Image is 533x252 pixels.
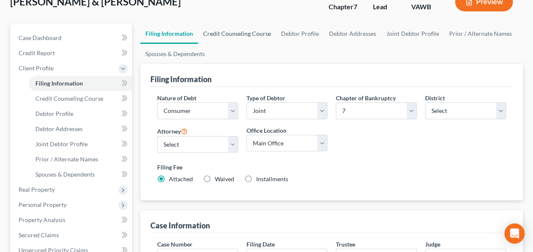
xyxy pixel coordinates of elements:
[29,137,132,152] a: Joint Debtor Profile
[29,91,132,106] a: Credit Counseling Course
[29,76,132,91] a: Filing Information
[19,49,55,56] span: Credit Report
[140,44,210,64] a: Spouses & Dependents
[504,223,525,244] div: Open Intercom Messenger
[256,175,288,182] span: Installments
[19,186,55,193] span: Real Property
[411,2,442,12] div: VAWB
[246,126,287,135] label: Office Location
[157,163,506,172] label: Filing Fee
[425,94,445,102] label: District
[425,240,440,249] label: Judge
[169,175,193,182] span: Attached
[29,152,132,167] a: Prior / Alternate Names
[35,80,83,87] span: Filing Information
[157,126,187,136] label: Attorney
[246,94,285,102] label: Type of Debtor
[150,220,210,231] div: Case Information
[35,155,98,163] span: Prior / Alternate Names
[12,228,132,243] a: Secured Claims
[246,240,275,249] label: Filing Date
[354,3,357,11] span: 7
[12,30,132,46] a: Case Dashboard
[35,95,103,102] span: Credit Counseling Course
[35,125,83,132] span: Debtor Addresses
[29,167,132,182] a: Spouses & Dependents
[329,2,359,12] div: Chapter
[29,121,132,137] a: Debtor Addresses
[215,175,234,182] span: Waived
[276,24,324,44] a: Debtor Profile
[35,171,95,178] span: Spouses & Dependents
[140,24,198,44] a: Filing Information
[157,240,193,249] label: Case Number
[150,74,212,84] div: Filing Information
[19,64,54,72] span: Client Profile
[373,2,398,12] div: Lead
[336,94,396,102] label: Chapter of Bankruptcy
[444,24,517,44] a: Prior / Alternate Names
[35,140,88,147] span: Joint Debtor Profile
[198,24,276,44] a: Credit Counseling Course
[12,212,132,228] a: Property Analysis
[19,34,62,41] span: Case Dashboard
[12,46,132,61] a: Credit Report
[35,110,73,117] span: Debtor Profile
[19,201,67,208] span: Personal Property
[157,94,196,102] label: Nature of Debt
[29,106,132,121] a: Debtor Profile
[19,231,59,239] span: Secured Claims
[19,216,65,223] span: Property Analysis
[381,24,444,44] a: Joint Debtor Profile
[336,240,355,249] label: Trustee
[324,24,381,44] a: Debtor Addresses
